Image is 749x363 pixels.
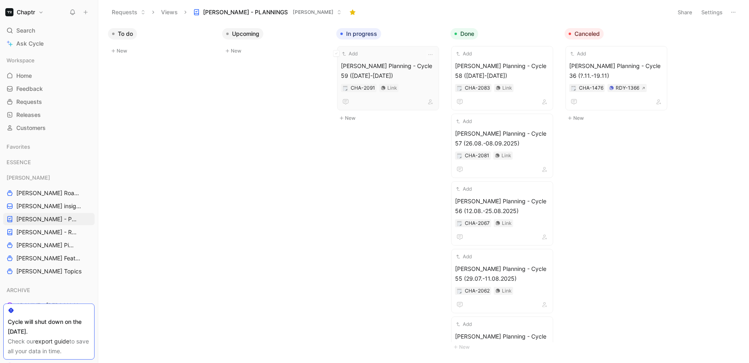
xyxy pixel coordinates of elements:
button: Add [341,50,359,58]
div: CHA-2062 [465,287,490,295]
img: 🗒️ [457,154,462,158]
a: [PERSON_NAME] insights [3,200,95,212]
div: Link [502,84,512,92]
div: Cycle will shut down on the [DATE]. [8,317,90,337]
button: To do [108,28,137,40]
a: Feedback [3,83,95,95]
button: Requests [108,6,149,18]
button: Share [674,7,696,18]
div: [PERSON_NAME] [3,172,95,184]
span: Done [460,30,474,38]
span: [PERSON_NAME] Topics [16,267,82,275]
div: ARCHIVEARCHIVE - [PERSON_NAME] PipelineARCHIVE - Noa Pipeline [3,284,95,325]
button: Add [455,185,473,193]
a: [PERSON_NAME] Topics [3,265,95,277]
a: Customers [3,122,95,134]
span: Home [16,72,32,80]
button: Add [455,320,473,328]
span: [PERSON_NAME] Planning - Cycle 58 ([DATE]-[DATE]) [455,61,550,81]
a: Add[PERSON_NAME] Planning - Cycle 59 ([DATE]-[DATE])Link [337,46,439,110]
span: [PERSON_NAME] Features [16,254,84,262]
div: RDY-1366 [616,84,639,92]
span: [PERSON_NAME] [7,174,50,182]
button: ChaptrChaptr [3,7,46,18]
span: [PERSON_NAME] Planning - Cycle 57 (26.08.-08.09.2025) [455,129,550,148]
span: Canceled [574,30,600,38]
button: In progress [336,28,381,40]
div: To doNew [105,24,219,60]
span: [PERSON_NAME] insights [16,202,83,210]
button: New [108,46,216,56]
a: Add[PERSON_NAME] Planning - Cycle 57 (26.08.-08.09.2025)Link [451,114,553,178]
div: UpcomingNew [219,24,333,60]
a: Ask Cycle [3,37,95,50]
a: [PERSON_NAME] Pipeline [3,239,95,251]
div: Link [387,84,397,92]
div: Search [3,24,95,37]
div: ESSENCE [3,156,95,171]
a: [PERSON_NAME] - REFINEMENTS [3,226,95,238]
span: [PERSON_NAME] Roadmap - open items [16,189,81,197]
span: Feedback [16,85,43,93]
button: 🗒️ [457,85,462,91]
a: ARCHIVE - [PERSON_NAME] Pipeline [3,299,95,312]
div: 🗒️ [457,153,462,158]
button: New [336,113,444,123]
span: ARCHIVE - [PERSON_NAME] Pipeline [16,301,86,310]
div: Favorites [3,141,95,153]
a: [PERSON_NAME] - PLANNINGS [3,213,95,225]
a: Add[PERSON_NAME] Planning - Cycle 36 (?.11.-19.11)RDY-1366 [566,46,667,110]
div: CanceledNew [561,24,676,127]
span: ESSENCE [7,158,31,166]
div: Link [502,219,512,227]
button: Add [455,50,473,58]
span: [PERSON_NAME] - PLANNINGS [203,8,288,16]
span: Search [16,26,35,35]
div: CHA-2067 [465,219,490,227]
span: In progress [346,30,377,38]
img: 🗒️ [457,289,462,294]
button: Canceled [565,28,604,40]
button: New [565,113,672,123]
button: [PERSON_NAME] - PLANNINGS[PERSON_NAME] [190,6,345,18]
button: Add [455,253,473,261]
button: Add [455,117,473,125]
div: In progressNew [333,24,447,127]
a: [PERSON_NAME] Roadmap - open items [3,187,95,199]
h1: Chaptr [17,9,35,16]
div: [PERSON_NAME][PERSON_NAME] Roadmap - open items[PERSON_NAME] insights[PERSON_NAME] - PLANNINGS[PE... [3,172,95,277]
span: [PERSON_NAME] - REFINEMENTS [16,228,79,236]
button: New [451,342,558,352]
a: Add[PERSON_NAME] Planning - Cycle 55 (29.07.-11.08.2025)Link [451,249,553,313]
button: 🗒️ [571,85,577,91]
div: DoneNew [447,24,561,356]
img: 🗒️ [571,86,576,91]
a: Add[PERSON_NAME] Planning - Cycle 58 ([DATE]-[DATE])Link [451,46,553,110]
span: [PERSON_NAME] Pipeline [16,241,76,249]
span: [PERSON_NAME] Planning - Cycle 55 (29.07.-11.08.2025) [455,264,550,284]
button: Settings [698,7,726,18]
span: [PERSON_NAME] - PLANNINGS [16,215,78,223]
img: 🗒️ [343,86,348,91]
span: Favorites [7,143,30,151]
button: Done [451,28,478,40]
span: To do [118,30,133,38]
a: Home [3,70,95,82]
div: Workspace [3,54,95,66]
img: 🗒️ [457,221,462,226]
div: ESSENCE [3,156,95,168]
button: New [222,46,330,56]
div: ARCHIVE [3,284,95,296]
div: 🗒️ [342,85,348,91]
span: [PERSON_NAME] Planning - Cycle 59 ([DATE]-[DATE]) [341,61,435,81]
div: Link [502,152,511,160]
div: CHA-2081 [465,152,489,160]
span: ARCHIVE [7,286,30,294]
button: Add [569,50,587,58]
button: 🗒️ [457,288,462,294]
button: Upcoming [222,28,263,40]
